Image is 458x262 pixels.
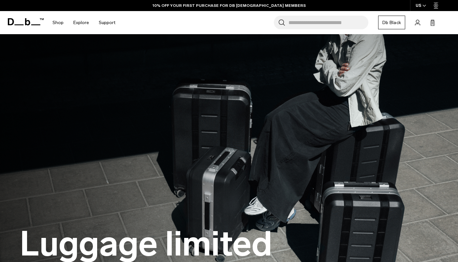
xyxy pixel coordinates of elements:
a: 10% OFF YOUR FIRST PURCHASE FOR DB [DEMOGRAPHIC_DATA] MEMBERS [153,3,306,8]
a: Support [99,11,115,34]
nav: Main Navigation [48,11,120,34]
a: Db Black [378,16,405,29]
a: Explore [73,11,89,34]
a: Shop [52,11,64,34]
